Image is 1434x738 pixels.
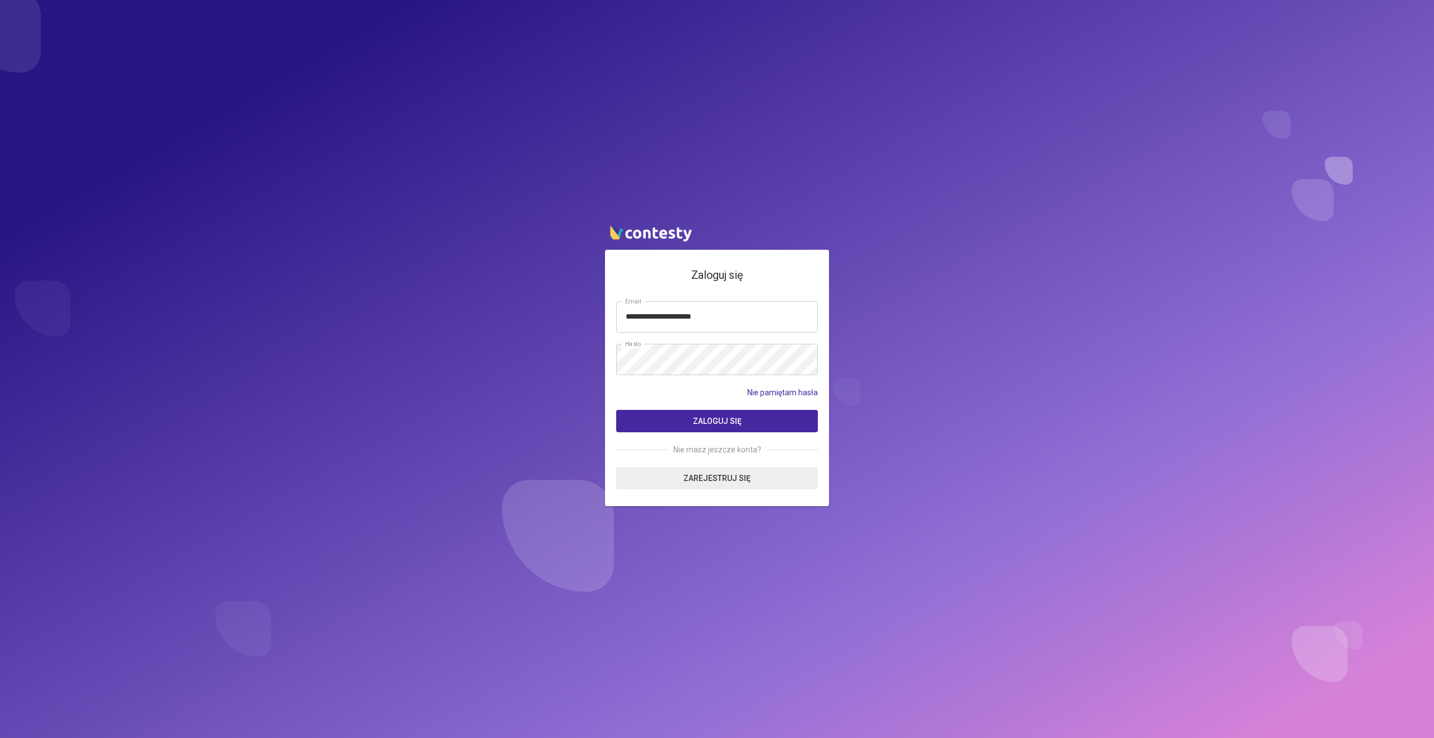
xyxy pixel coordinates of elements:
span: Zaloguj się [693,417,742,426]
button: Zaloguj się [616,410,818,432]
a: Nie pamiętam hasła [747,386,818,399]
a: Zarejestruj się [616,467,818,489]
span: Nie masz jeszcze konta? [668,443,767,456]
img: contesty logo [605,221,695,244]
h4: Zaloguj się [616,267,818,284]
